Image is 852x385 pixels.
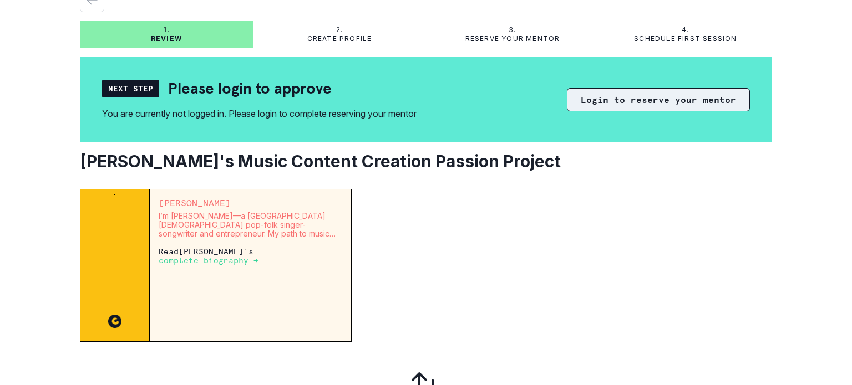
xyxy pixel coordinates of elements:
[634,34,737,43] p: Schedule first session
[114,194,115,195] img: Mentor Image
[567,88,750,111] button: Login to reserve your mentor
[336,25,343,34] p: 2.
[102,107,417,120] div: You are currently not logged in. Please login to complete reserving your mentor
[102,80,159,97] div: Next Step
[682,25,689,34] p: 4.
[509,25,516,34] p: 3.
[159,247,342,265] p: Read [PERSON_NAME] 's
[159,212,342,238] p: I’m [PERSON_NAME]—a [GEOGRAPHIC_DATA][DEMOGRAPHIC_DATA] pop-folk singer-songwriter and entreprene...
[465,34,560,43] p: Reserve your mentor
[159,198,342,207] p: [PERSON_NAME]
[108,315,121,328] img: CC image
[307,34,372,43] p: Create profile
[159,255,258,265] a: complete biography →
[168,79,332,98] h2: Please login to approve
[163,25,170,34] p: 1.
[80,151,772,171] h2: [PERSON_NAME]'s Music Content Creation Passion Project
[151,34,182,43] p: Review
